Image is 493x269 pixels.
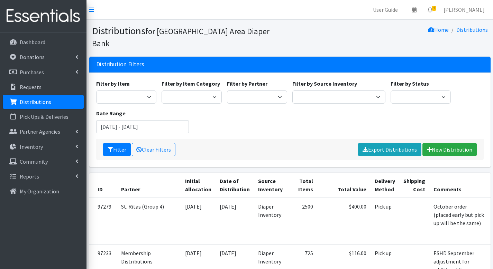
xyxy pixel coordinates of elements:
[20,69,44,76] p: Purchases
[254,173,287,198] th: Source Inventory
[422,3,438,17] a: 4
[367,3,403,17] a: User Guide
[292,79,357,88] label: Filter by Source Inventory
[20,143,43,150] p: Inventory
[317,198,371,244] td: $400.00
[254,198,287,244] td: Diaper Inventory
[432,6,436,11] span: 4
[3,80,84,94] a: Requests
[181,173,216,198] th: Initial Allocation
[117,173,181,198] th: Partner
[3,110,84,124] a: Pick Ups & Deliveries
[20,98,51,105] p: Distributions
[20,84,42,90] p: Requests
[92,25,287,49] h1: Distributions
[3,65,84,79] a: Purchases
[287,198,317,244] td: 2500
[399,173,429,198] th: Shipping Cost
[20,128,60,135] p: Partner Agencies
[371,173,399,198] th: Delivery Method
[103,143,131,156] button: Filter
[3,95,84,109] a: Distributions
[20,54,45,60] p: Donations
[429,198,489,244] td: October order (placed early but pick up will be the same)
[3,184,84,198] a: My Organization
[216,173,254,198] th: Date of Distribution
[3,170,84,183] a: Reports
[89,198,117,244] td: 97279
[456,26,488,33] a: Distributions
[162,79,220,88] label: Filter by Item Category
[181,198,216,244] td: [DATE]
[96,79,130,88] label: Filter by Item
[422,143,477,156] a: New Distribution
[3,155,84,169] a: Community
[3,4,84,28] img: HumanEssentials
[287,173,317,198] th: Total Items
[20,113,69,120] p: Pick Ups & Deliveries
[3,50,84,64] a: Donations
[20,188,59,195] p: My Organization
[358,143,421,156] a: Export Distributions
[3,140,84,154] a: Inventory
[3,125,84,138] a: Partner Agencies
[132,143,175,156] a: Clear Filters
[20,173,39,180] p: Reports
[3,35,84,49] a: Dashboard
[96,120,189,133] input: January 1, 2011 - December 31, 2011
[216,198,254,244] td: [DATE]
[429,173,489,198] th: Comments
[89,173,117,198] th: ID
[92,26,270,48] small: for [GEOGRAPHIC_DATA] Area Diaper Bank
[428,26,449,33] a: Home
[96,61,144,68] h3: Distribution Filters
[317,173,371,198] th: Total Value
[391,79,429,88] label: Filter by Status
[96,109,126,117] label: Date Range
[117,198,181,244] td: St. Ritas (Group 4)
[20,158,48,165] p: Community
[20,39,45,46] p: Dashboard
[438,3,490,17] a: [PERSON_NAME]
[371,198,399,244] td: Pick up
[227,79,267,88] label: Filter by Partner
